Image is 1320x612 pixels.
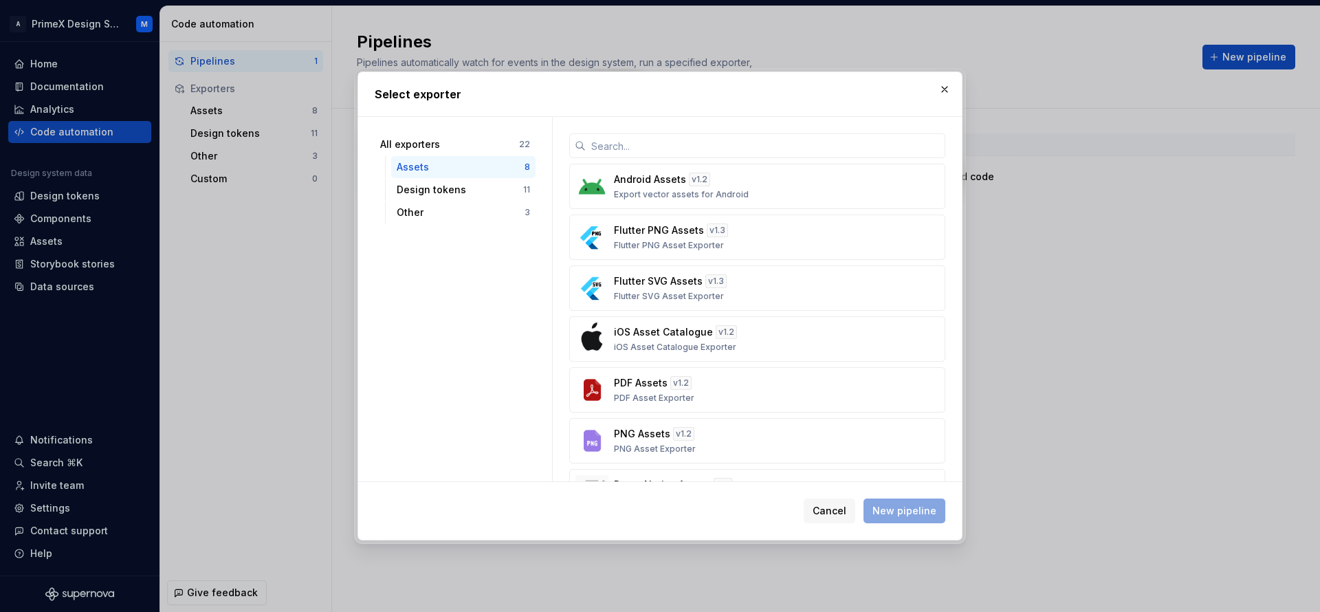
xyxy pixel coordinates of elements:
button: PNG Assetsv1.2PNG Asset Exporter [569,418,945,463]
p: PNG Asset Exporter [614,444,696,455]
button: Flutter SVG Assetsv1.3Flutter SVG Asset Exporter [569,265,945,311]
p: Export vector assets for Android [614,189,749,200]
div: Design tokens [397,183,523,197]
button: PDF Assetsv1.2PDF Asset Exporter [569,367,945,413]
p: React Native Assets [614,478,711,492]
div: All exporters [380,138,519,151]
div: v 1.3 [707,223,728,237]
input: Search... [586,133,945,158]
div: v 1.2 [670,376,692,390]
button: Android Assetsv1.2Export vector assets for Android [569,164,945,209]
div: 22 [519,139,530,150]
div: v 1.1 [714,478,732,492]
button: All exporters22 [375,133,536,155]
p: PDF Asset Exporter [614,393,694,404]
p: Flutter SVG Asset Exporter [614,291,724,302]
p: Android Assets [614,173,686,186]
div: v 1.2 [673,427,694,441]
button: Assets8 [391,156,536,178]
p: Flutter PNG Assets [614,223,704,237]
p: PNG Assets [614,427,670,441]
p: iOS Asset Catalogue Exporter [614,342,736,353]
button: React Native Assetsv1.1React Native Asset Exporter [569,469,945,514]
button: iOS Asset Cataloguev1.2iOS Asset Catalogue Exporter [569,316,945,362]
p: iOS Asset Catalogue [614,325,713,339]
button: Cancel [804,499,855,523]
div: 3 [525,207,530,218]
div: v 1.2 [716,325,737,339]
p: Flutter PNG Asset Exporter [614,240,724,251]
div: v 1.3 [705,274,727,288]
span: Cancel [813,504,846,518]
button: Design tokens11 [391,179,536,201]
div: Other [397,206,525,219]
p: Flutter SVG Assets [614,274,703,288]
h2: Select exporter [375,86,945,102]
div: v 1.2 [689,173,710,186]
div: 11 [523,184,530,195]
div: 8 [525,162,530,173]
button: Other3 [391,201,536,223]
p: PDF Assets [614,376,668,390]
div: Assets [397,160,525,174]
button: Flutter PNG Assetsv1.3Flutter PNG Asset Exporter [569,215,945,260]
